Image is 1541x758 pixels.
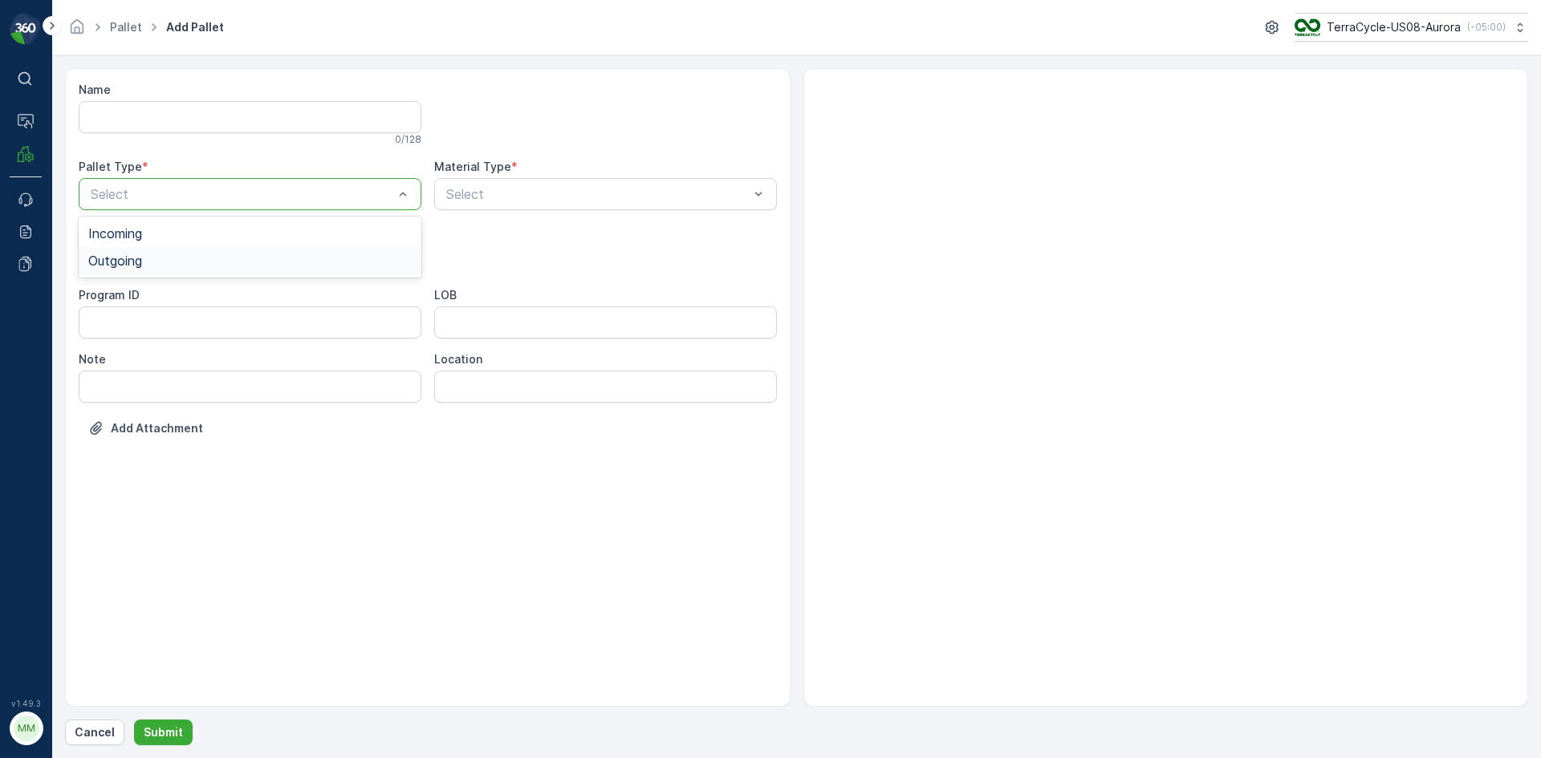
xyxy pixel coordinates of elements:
button: Upload File [79,415,213,441]
p: Pallet_US08 #8213 [710,449,828,468]
span: Pallet_US08 #8213 [53,699,156,712]
span: Add Pallet [163,19,227,35]
button: TerraCycle-US08-Aurora(-05:00) [1295,13,1528,42]
label: Name [79,83,111,96]
label: Pallet Type [79,160,142,173]
span: 50 [90,343,104,356]
span: Pallet_US08 #8212 [53,263,156,277]
label: Program ID [79,288,140,302]
span: Total Weight : [14,725,94,739]
span: Total Weight : [14,290,94,303]
span: Name : [14,699,53,712]
span: Outgoing [88,253,142,268]
label: Material Type [434,160,511,173]
span: Tare Weight : [14,343,90,356]
img: image_ci7OI47.png [1295,18,1320,36]
p: Cancel [75,724,115,740]
div: MM [14,715,39,741]
label: LOB [434,288,457,302]
span: Net Weight : [14,316,84,330]
img: logo [10,13,42,45]
span: Incoming [88,226,142,241]
button: Submit [134,719,193,745]
span: 50 [94,725,108,739]
a: Homepage [68,24,86,38]
label: Location [434,352,482,366]
p: 0 / 128 [395,133,421,146]
p: ( -05:00 ) [1467,21,1506,34]
span: 50 [94,290,108,303]
p: Submit [144,724,183,740]
span: Material : [14,395,68,409]
p: TerraCycle-US08-Aurora [1327,19,1461,35]
p: Pallet_US08 #8212 [710,14,828,33]
a: Pallet [110,20,142,34]
p: Select [446,184,749,204]
span: Bigbag [85,369,124,383]
span: Name : [14,263,53,277]
span: - [84,316,90,330]
button: MM [10,711,42,745]
p: Add Attachment [111,420,203,436]
span: US-A0038 I Plush Toys [68,395,197,409]
span: Asset Type : [14,369,85,383]
button: Cancel [65,719,124,745]
span: v 1.49.3 [10,699,42,708]
p: Select [91,184,393,204]
label: Note [79,352,106,366]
